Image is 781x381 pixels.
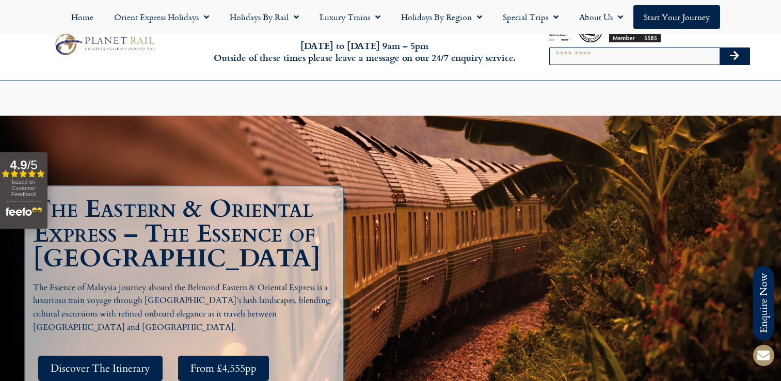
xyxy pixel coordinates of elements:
a: About Us [569,5,633,29]
h6: [DATE] to [DATE] 9am – 5pm Outside of these times please leave a message on our 24/7 enquiry serv... [211,40,518,64]
span: From £4,555pp [190,362,257,375]
nav: Menu [5,5,776,29]
h1: The Eastern & Oriental Express – The Essence of [GEOGRAPHIC_DATA] [33,197,341,271]
button: Search [720,48,750,65]
a: Holidays by Rail [219,5,309,29]
a: Holidays by Region [391,5,492,29]
a: Special Trips [492,5,569,29]
img: Planet Rail Train Holidays Logo [51,31,157,57]
a: From £4,555pp [178,356,269,381]
a: Orient Express Holidays [104,5,219,29]
a: Home [61,5,104,29]
span: Discover The Itinerary [51,362,150,375]
p: The Essence of Malaysia journey aboard the Belmond Eastern & Oriental Express is a luxurious trai... [33,281,341,334]
a: Start your Journey [633,5,720,29]
a: Luxury Trains [309,5,391,29]
a: Discover The Itinerary [38,356,163,381]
